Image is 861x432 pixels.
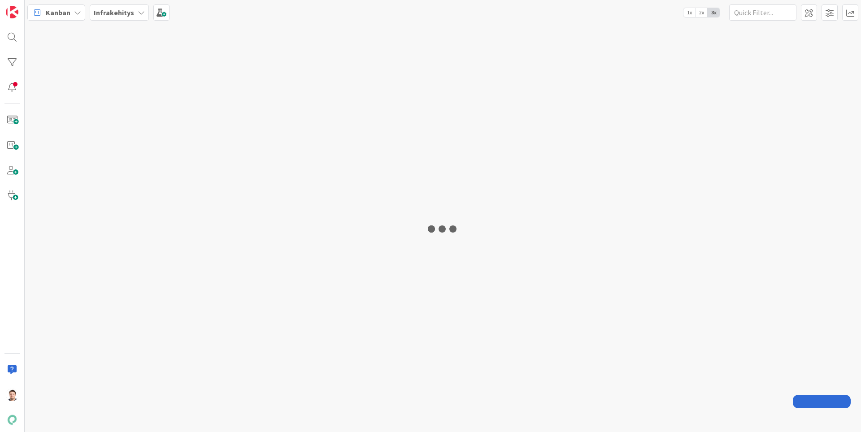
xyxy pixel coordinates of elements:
[6,414,18,426] img: avatar
[683,8,696,17] span: 1x
[696,8,708,17] span: 2x
[6,389,18,401] img: TG
[94,8,134,17] b: Infrakehitys
[46,7,70,18] span: Kanban
[708,8,720,17] span: 3x
[6,6,18,18] img: Visit kanbanzone.com
[729,4,796,21] input: Quick Filter...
